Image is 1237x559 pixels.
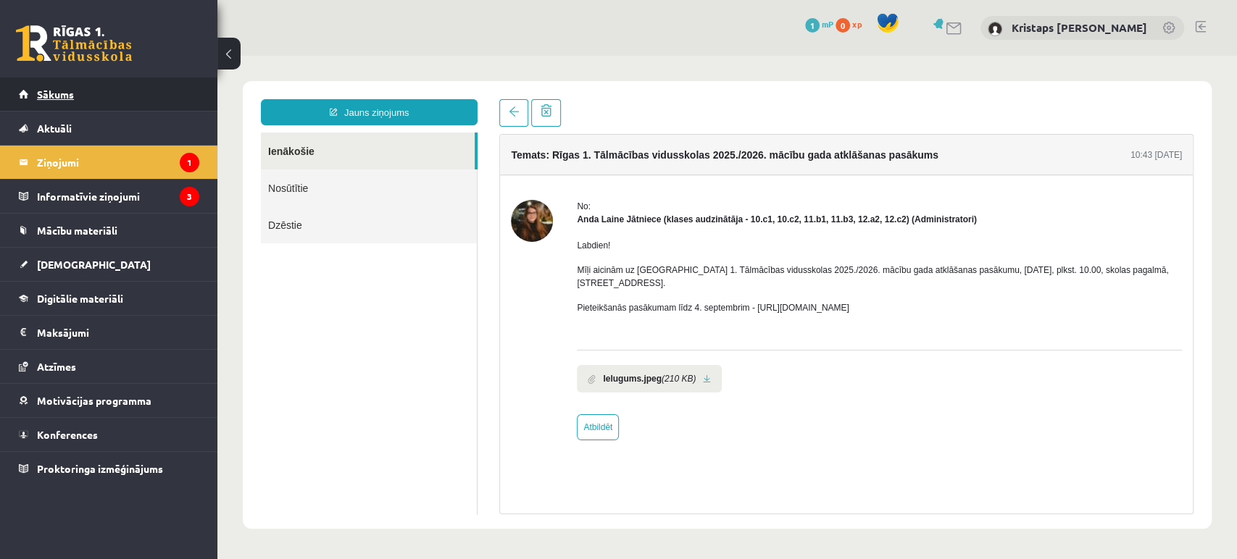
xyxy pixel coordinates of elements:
[836,18,850,33] span: 0
[19,316,199,349] a: Maksājumi
[852,18,862,30] span: xp
[37,88,74,101] span: Sākums
[293,144,336,186] img: Anda Laine Jātniece (klases audzinātāja - 10.c1, 10.c2, 11.b1, 11.b3, 12.a2, 12.c2)
[37,292,123,305] span: Digitālie materiāli
[37,224,117,237] span: Mācību materiāli
[37,394,151,407] span: Motivācijas programma
[19,77,199,111] a: Sākums
[19,112,199,145] a: Aktuāli
[444,316,478,329] i: (210 KB)
[359,183,965,196] p: Labdien!
[37,360,76,373] span: Atzīmes
[180,187,199,206] i: 3
[359,245,965,259] p: Pieteikšanās pasākumam līdz 4. septembrim - [URL][DOMAIN_NAME]
[1012,20,1147,35] a: Kristaps [PERSON_NAME]
[37,258,151,271] span: [DEMOGRAPHIC_DATA]
[19,180,199,213] a: Informatīvie ziņojumi3
[37,122,72,135] span: Aktuāli
[37,146,199,179] legend: Ziņojumi
[19,282,199,315] a: Digitālie materiāli
[37,428,98,441] span: Konferences
[19,452,199,485] a: Proktoringa izmēģinājums
[37,316,199,349] legend: Maksājumi
[988,22,1002,36] img: Kristaps Mariss Linarts
[43,114,259,151] a: Nosūtītie
[836,18,869,30] a: 0 xp
[19,384,199,417] a: Motivācijas programma
[913,93,965,106] div: 10:43 [DATE]
[359,144,965,157] div: No:
[180,153,199,172] i: 1
[37,180,199,213] legend: Informatīvie ziņojumi
[19,418,199,451] a: Konferences
[822,18,833,30] span: mP
[43,151,259,188] a: Dzēstie
[805,18,833,30] a: 1 mP
[386,316,444,329] b: Ielugums.jpeg
[16,25,132,62] a: Rīgas 1. Tālmācības vidusskola
[43,77,257,114] a: Ienākošie
[19,214,199,247] a: Mācību materiāli
[359,159,759,169] strong: Anda Laine Jātniece (klases audzinātāja - 10.c1, 10.c2, 11.b1, 11.b3, 12.a2, 12.c2) (Administratori)
[805,18,820,33] span: 1
[19,146,199,179] a: Ziņojumi1
[43,43,260,70] a: Jauns ziņojums
[359,358,401,384] a: Atbildēt
[19,350,199,383] a: Atzīmes
[293,93,721,105] h4: Temats: Rīgas 1. Tālmācības vidusskolas 2025./2026. mācību gada atklāšanas pasākums
[19,248,199,281] a: [DEMOGRAPHIC_DATA]
[37,462,163,475] span: Proktoringa izmēģinājums
[359,208,965,234] p: Mīļi aicinām uz [GEOGRAPHIC_DATA] 1. Tālmācības vidusskolas 2025./2026. mācību gada atklāšanas pa...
